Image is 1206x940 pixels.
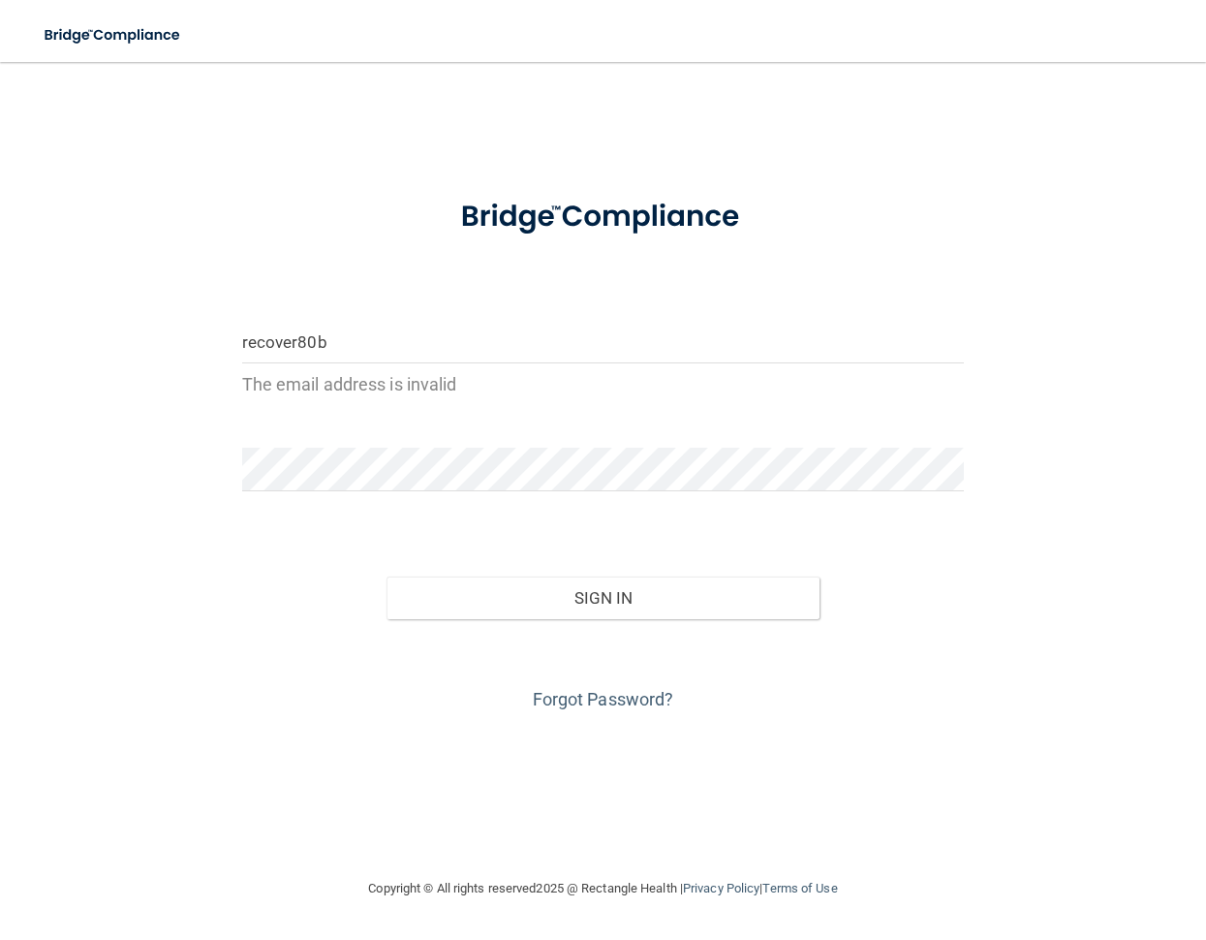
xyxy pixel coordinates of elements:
[250,858,957,920] div: Copyright © All rights reserved 2025 @ Rectangle Health | |
[29,16,198,55] img: bridge_compliance_login_screen.278c3ca4.svg
[242,320,965,363] input: Email
[242,368,965,400] p: The email address is invalid
[683,881,759,895] a: Privacy Policy
[533,689,674,709] a: Forgot Password?
[762,881,837,895] a: Terms of Use
[387,577,819,619] button: Sign In
[430,178,777,256] img: bridge_compliance_login_screen.278c3ca4.svg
